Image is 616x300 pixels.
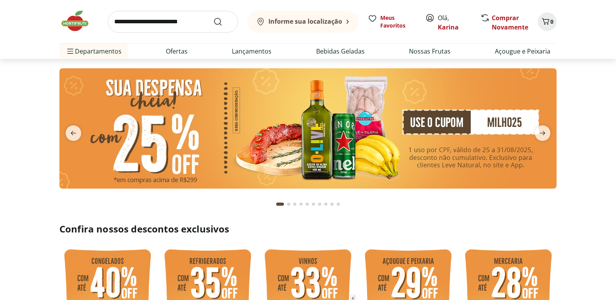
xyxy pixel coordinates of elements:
a: Nossas Frutas [409,47,451,56]
a: Bebidas Geladas [316,47,365,56]
button: Go to page 7 from fs-carousel [317,195,323,213]
span: Olá, [438,13,472,32]
a: Karina [438,23,459,31]
img: Hortifruti [59,9,98,33]
img: cupom [59,68,557,189]
button: Go to page 8 from fs-carousel [323,195,329,213]
a: Comprar Novamente [492,14,528,31]
button: Go to page 3 from fs-carousel [292,195,298,213]
button: next [529,125,557,141]
span: Meus Favoritos [380,14,416,29]
a: Lançamentos [232,47,271,56]
button: Go to page 4 from fs-carousel [298,195,304,213]
span: Departamentos [66,42,122,61]
button: Go to page 5 from fs-carousel [304,195,310,213]
button: Carrinho [538,12,557,31]
button: previous [59,125,87,141]
span: 0 [550,18,553,25]
a: Meus Favoritos [368,14,416,29]
button: Current page from fs-carousel [275,195,285,213]
button: Go to page 2 from fs-carousel [285,195,292,213]
a: Açougue e Peixaria [495,47,550,56]
button: Go to page 9 from fs-carousel [329,195,335,213]
button: Submit Search [213,17,232,26]
button: Menu [66,42,75,61]
h2: Confira nossos descontos exclusivos [59,223,557,235]
button: Informe sua localização [247,11,358,33]
input: search [108,11,238,33]
button: Go to page 10 from fs-carousel [335,195,341,213]
a: Ofertas [166,47,188,56]
b: Informe sua localização [268,17,342,26]
button: Go to page 6 from fs-carousel [310,195,317,213]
